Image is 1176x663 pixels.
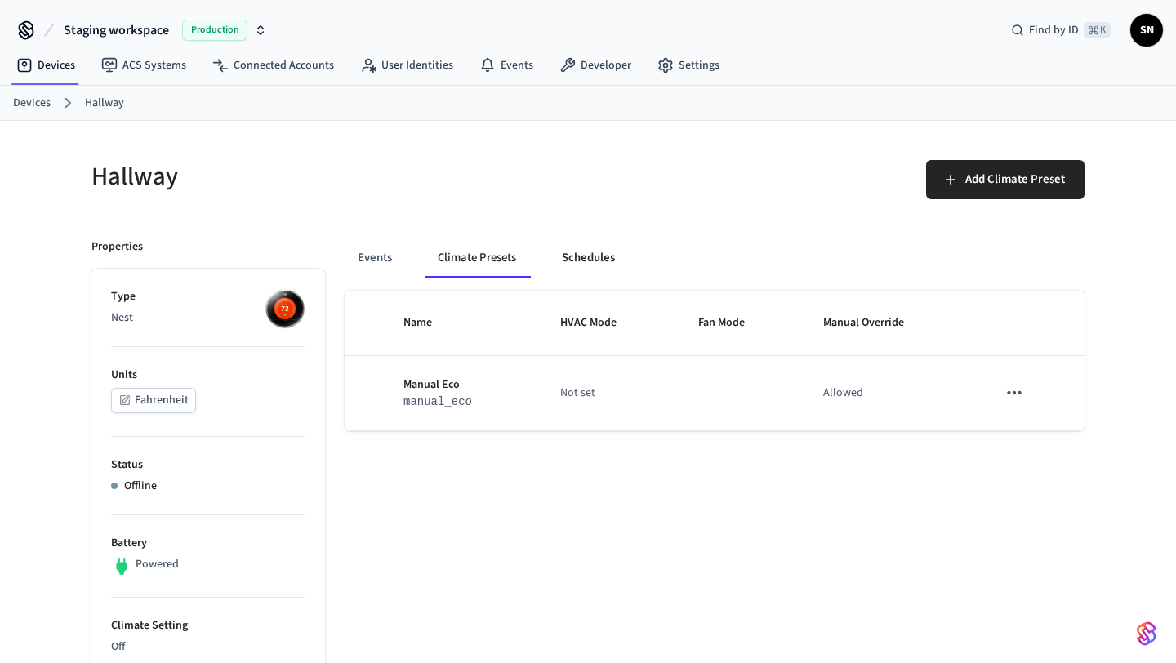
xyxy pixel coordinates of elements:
[466,51,546,80] a: Events
[644,51,733,80] a: Settings
[965,169,1065,190] span: Add Climate Preset
[403,376,521,394] p: Manual Eco
[546,51,644,80] a: Developer
[1084,22,1111,38] span: ⌘ K
[425,238,529,278] button: Climate Presets
[1130,14,1163,47] button: SN
[85,95,124,112] a: Hallway
[124,478,157,495] p: Offline
[111,367,305,384] p: Units
[136,556,179,573] p: Powered
[91,238,143,256] p: Properties
[199,51,347,80] a: Connected Accounts
[111,535,305,552] p: Battery
[541,291,679,356] th: HVAC Mode
[679,291,803,356] th: Fan Mode
[804,356,978,430] td: Allowed
[111,617,305,634] p: Climate Setting
[265,288,305,329] img: nest_learning_thermostat
[549,238,628,278] button: Schedules
[111,456,305,474] p: Status
[926,160,1085,199] button: Add Climate Preset
[91,160,578,194] h5: Hallway
[347,51,466,80] a: User Identities
[1132,16,1161,45] span: SN
[88,51,199,80] a: ACS Systems
[3,51,88,80] a: Devices
[182,20,247,41] span: Production
[541,356,679,430] td: Not set
[384,291,541,356] th: Name
[111,639,305,656] p: Off
[403,395,472,408] code: manual_eco
[1137,621,1156,647] img: SeamLogoGradient.69752ec5.svg
[345,291,1085,430] table: sticky table
[64,20,169,40] span: Staging workspace
[111,288,305,305] p: Type
[1029,22,1079,38] span: Find by ID
[111,388,196,413] button: Fahrenheit
[804,291,978,356] th: Manual Override
[345,238,405,278] button: Events
[13,95,51,112] a: Devices
[998,16,1124,45] div: Find by ID⌘ K
[111,309,305,327] p: Nest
